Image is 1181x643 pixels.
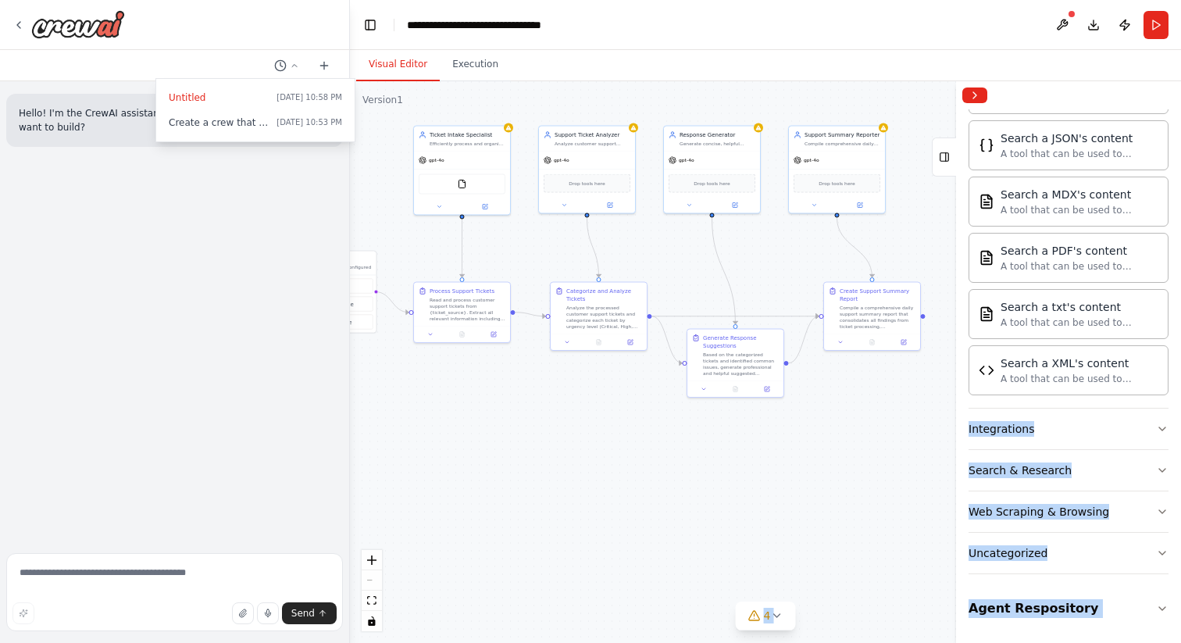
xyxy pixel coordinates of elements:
span: Drop tools here [569,180,605,188]
button: No output available [445,330,478,339]
button: Schedule [300,297,373,312]
button: Untitled[DATE] 10:58 PM [162,85,348,110]
div: Generate Response SuggestionsBased on the categorized tickets and identified common issues, gener... [687,329,784,398]
span: Create a crew that automatically reads through customer support tickets, categorizes them by urge... [169,116,270,129]
div: A tool that can be used to semantic search a query from a PDF's content. [1001,260,1158,273]
g: Edge from triggers to f158fb03-1c21-498a-96bc-f8d61d3a4284 [375,288,409,316]
div: Generate Response Suggestions [703,334,779,350]
div: Analyze the processed customer support tickets and categorize each ticket by urgency level (Criti... [566,305,642,330]
span: Manage [330,318,352,326]
div: Search a JSON's content [1001,130,1158,146]
button: Open in side panel [754,384,780,394]
button: Open in side panel [712,201,757,210]
div: Process Support TicketsRead and process customer support tickets from {ticket_source}. Extract al... [413,282,511,344]
button: Hide left sidebar [359,14,381,36]
button: fit view [362,591,382,611]
div: Version 1 [362,94,403,106]
div: Response Generator [680,131,755,139]
span: [DATE] 10:53 PM [277,116,342,129]
button: No output available [719,384,751,394]
g: Edge from b51c927c-b13f-4d78-afb2-e644ac9c9061 to 8eed5ba0-de34-4faf-b920-4e5c1bbf7647 [833,218,876,278]
span: gpt-4o [804,157,819,163]
span: 4 [764,608,771,623]
button: Toggle Sidebar [950,81,962,643]
img: Xmlsearchtool [979,363,994,378]
span: Schedule [329,300,354,308]
span: gpt-4o [679,157,694,163]
p: No triggers configured [319,264,371,270]
button: Integrations [969,409,1169,449]
button: Collapse right sidebar [962,88,987,103]
button: Open in side panel [617,338,644,347]
g: Edge from b69fa66a-b12c-4352-a058-079af0a8520f to bdc46af3-f6c0-45f9-a7de-3752b1fd7eb5 [708,218,739,325]
div: Ticket Intake SpecialistEfficiently process and organize incoming customer support tickets from {... [413,126,511,216]
button: Search & Research [969,450,1169,491]
g: Edge from 93b0e502-9e50-4d40-9f37-40ed66dd593a to bdc46af3-f6c0-45f9-a7de-3752b1fd7eb5 [651,313,682,367]
div: Search a txt's content [1001,299,1158,315]
h3: Triggers [319,256,371,264]
div: Integrations [969,421,1034,437]
button: Execution [440,48,511,81]
div: Read and process customer support tickets from {ticket_source}. Extract all relevant information ... [430,297,505,322]
img: Txtsearchtool [979,306,994,322]
button: Web Scraping & Browsing [969,491,1169,532]
span: gpt-4o [429,157,444,163]
div: Support Summary Reporter [805,131,880,139]
button: Create a crew that automatically reads through customer support tickets, categorizes them by urge... [162,110,348,135]
div: A tool that can be used to semantic search a query from a txt's content. [1001,316,1158,329]
div: Process Support Tickets [430,288,494,295]
img: FileReadTool [457,180,466,189]
img: Jsonsearchtool [979,138,994,153]
div: React Flow controls [362,550,382,631]
img: Mdxsearchtool [979,194,994,209]
div: Create Support Summary Report [840,288,915,303]
button: Open in side panel [480,330,507,339]
button: No output available [582,338,615,347]
div: Create Support Summary ReportCompile a comprehensive daily support summary report that consolidat... [823,282,921,352]
g: Edge from f158fb03-1c21-498a-96bc-f8d61d3a4284 to 93b0e502-9e50-4d40-9f37-40ed66dd593a [515,309,545,320]
span: [DATE] 10:58 PM [277,91,342,104]
button: Open in side panel [587,201,632,210]
div: Support Ticket AnalyzerAnalyze customer support tickets to categorize them by urgency (Critical, ... [538,126,636,214]
div: Search a XML's content [1001,355,1158,371]
div: Generate concise, helpful suggested responses for common customer inquiries and frequently asked ... [680,141,755,147]
div: Search a PDF's content [1001,243,1158,259]
button: Uncategorized [969,533,1169,573]
span: Drop tools here [819,180,855,188]
div: Support Ticket Analyzer [555,131,630,139]
span: Drop tools here [694,180,730,188]
div: Ticket Intake Specialist [430,131,505,139]
button: zoom in [362,550,382,570]
div: Search a MDX's content [1001,187,1158,202]
button: Visual Editor [356,48,440,81]
g: Edge from 71bebe2e-6f8a-4fcb-b4f0-bb89e5a764e1 to 93b0e502-9e50-4d40-9f37-40ed66dd593a [583,218,602,278]
button: Open in side panel [462,202,507,212]
div: Response GeneratorGenerate concise, helpful suggested responses for common customer inquiries and... [663,126,761,214]
button: 4 [736,602,796,630]
button: Agent Respository [969,587,1169,630]
div: Efficiently process and organize incoming customer support tickets from {ticket_source}, ensuring... [430,141,505,147]
div: Support Summary ReporterCompile comprehensive daily summaries of customer support activities, inc... [788,126,886,214]
g: Edge from 13fc294f-f79a-460b-b092-c10a944f994e to f158fb03-1c21-498a-96bc-f8d61d3a4284 [458,220,466,278]
div: A tool that can be used to semantic search a query from a MDX's content. [1001,204,1158,216]
button: Manage [300,315,373,330]
nav: breadcrumb [407,17,598,33]
div: Compile comprehensive daily summaries of customer support activities, including ticket categoriza... [805,141,880,147]
div: Search & Research [969,463,1072,478]
div: A tool that can be used to semantic search a query from a XML's content. [1001,373,1158,385]
div: Compile a comprehensive daily support summary report that consolidates all findings from ticket p... [840,305,915,330]
div: Analyze customer support tickets to categorize them by urgency (Critical, High, Medium, Low) and ... [555,141,630,147]
button: toggle interactivity [362,611,382,631]
img: Pdfsearchtool [979,250,994,266]
div: Categorize and Analyze Tickets [566,288,642,303]
div: Categorize and Analyze TicketsAnalyze the processed customer support tickets and categorize each ... [550,282,648,352]
span: gpt-4o [554,157,569,163]
g: Edge from 93b0e502-9e50-4d40-9f37-40ed66dd593a to 8eed5ba0-de34-4faf-b920-4e5c1bbf7647 [651,313,819,320]
div: A tool that can be used to semantic search a query from a JSON's content. [1001,148,1158,160]
button: No output available [855,338,888,347]
div: Web Scraping & Browsing [969,504,1109,520]
g: Edge from bdc46af3-f6c0-45f9-a7de-3752b1fd7eb5 to 8eed5ba0-de34-4faf-b920-4e5c1bbf7647 [788,313,819,367]
button: Open in side panel [890,338,917,347]
div: TriggersNo triggers configuredScheduleManage [296,251,376,334]
span: Untitled [169,91,270,104]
